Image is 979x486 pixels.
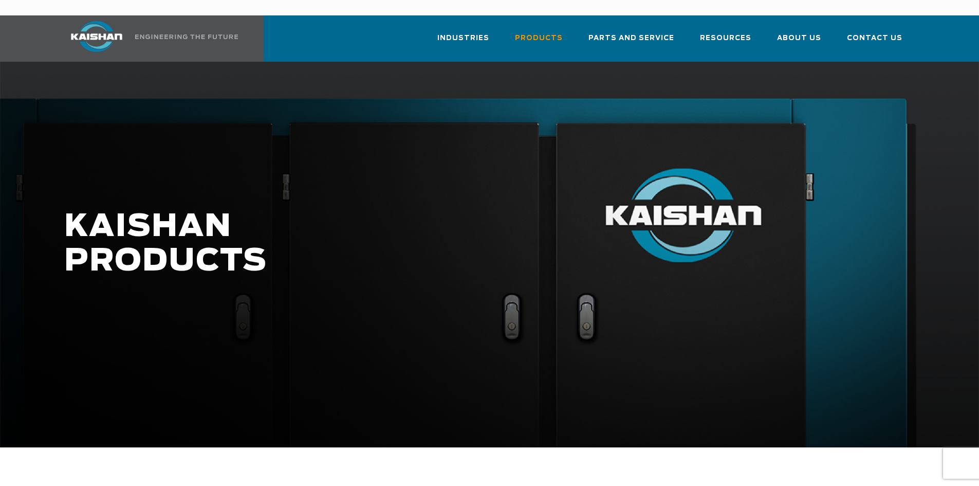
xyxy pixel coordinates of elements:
[64,210,771,279] h1: KAISHAN PRODUCTS
[515,25,563,60] a: Products
[58,21,135,52] img: kaishan logo
[847,32,902,44] span: Contact Us
[777,25,821,60] a: About Us
[515,32,563,44] span: Products
[700,32,751,44] span: Resources
[588,25,674,60] a: Parts and Service
[437,25,489,60] a: Industries
[847,25,902,60] a: Contact Us
[58,15,240,62] a: Kaishan USA
[135,34,238,39] img: Engineering the future
[700,25,751,60] a: Resources
[437,32,489,44] span: Industries
[588,32,674,44] span: Parts and Service
[777,32,821,44] span: About Us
